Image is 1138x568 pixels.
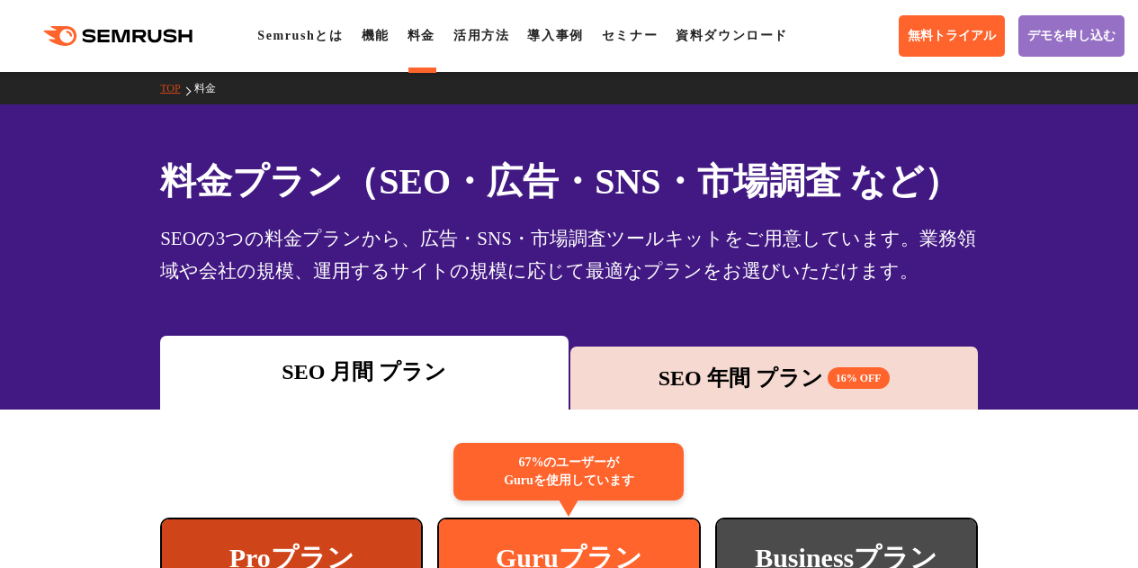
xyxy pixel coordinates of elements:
[579,362,969,394] div: SEO 年間 プラン
[602,29,658,42] a: セミナー
[160,222,978,287] div: SEOの3つの料金プランから、広告・SNS・市場調査ツールキットをご用意しています。業務領域や会社の規模、運用するサイトの規模に応じて最適なプランをお選びいただけます。
[1018,15,1125,57] a: デモを申し込む
[527,29,583,42] a: 導入事例
[257,29,343,42] a: Semrushとは
[828,367,890,389] span: 16% OFF
[160,82,193,95] a: TOP
[194,82,229,95] a: 料金
[676,29,788,42] a: 資料ダウンロード
[908,28,996,44] span: 無料トライアル
[362,29,390,42] a: 機能
[453,29,509,42] a: 活用方法
[1027,28,1116,44] span: デモを申し込む
[169,356,559,388] div: SEO 月間 プラン
[899,15,1005,57] a: 無料トライアル
[160,155,978,208] h1: 料金プラン（SEO・広告・SNS・市場調査 など）
[408,29,435,42] a: 料金
[453,443,684,500] div: 67%のユーザーが Guruを使用しています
